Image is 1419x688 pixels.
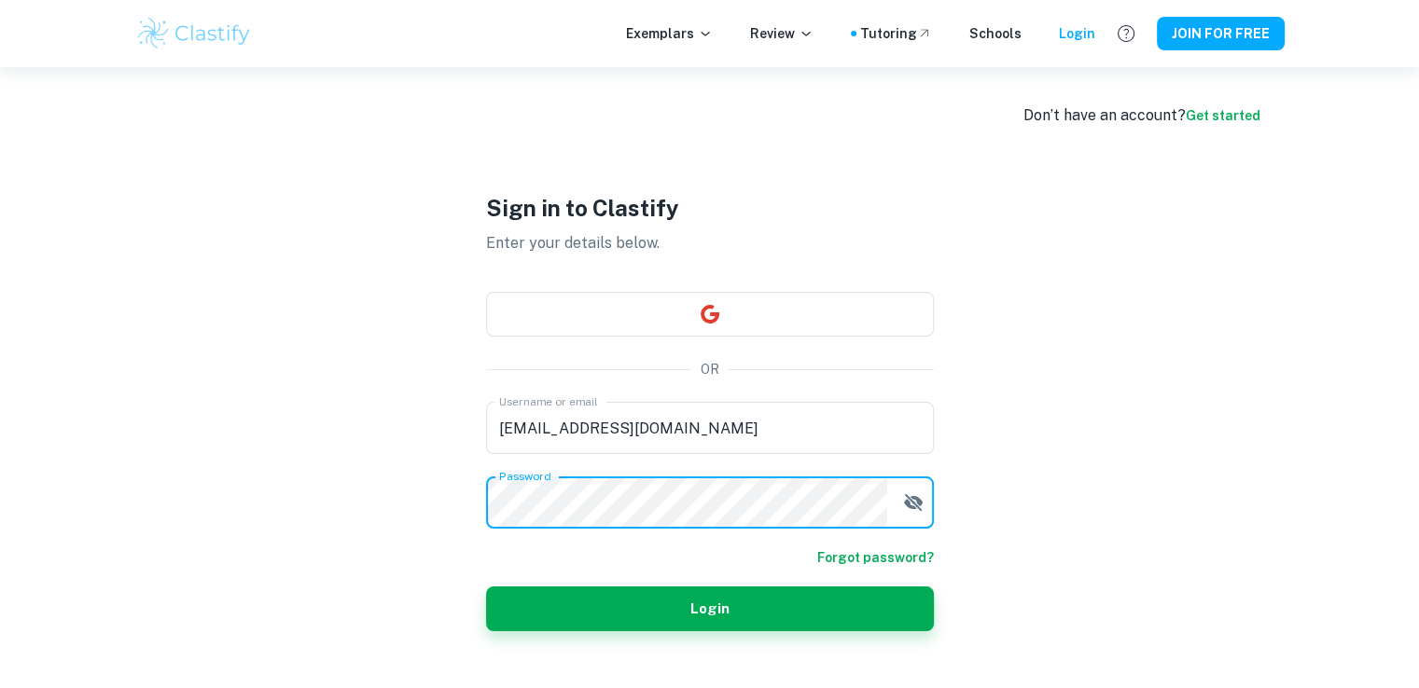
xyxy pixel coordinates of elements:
[1186,108,1260,123] a: Get started
[969,23,1022,44] a: Schools
[701,359,719,379] p: OR
[486,232,934,255] p: Enter your details below.
[499,468,550,484] label: Password
[1157,17,1285,50] button: JOIN FOR FREE
[1023,104,1260,127] div: Don’t have an account?
[626,23,713,44] p: Exemplars
[860,23,932,44] a: Tutoring
[817,547,934,568] a: Forgot password?
[135,15,254,52] img: Clastify logo
[499,393,598,409] label: Username or email
[1110,18,1142,49] button: Help and Feedback
[750,23,814,44] p: Review
[486,586,934,631] button: Login
[486,191,934,225] h1: Sign in to Clastify
[1059,23,1095,44] a: Login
